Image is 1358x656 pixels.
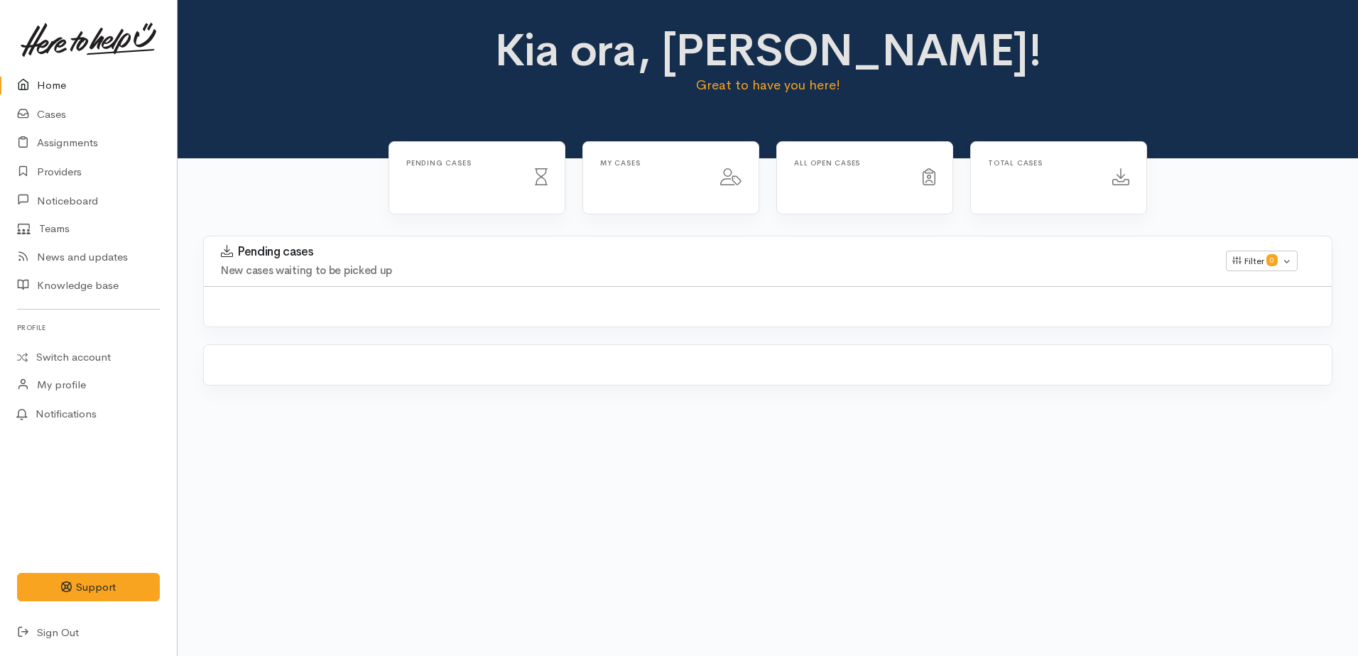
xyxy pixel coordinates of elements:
[221,265,1209,277] h4: New cases waiting to be picked up
[1226,251,1298,272] button: Filter0
[17,573,160,602] button: Support
[1266,254,1278,266] span: 0
[406,159,518,167] h6: Pending cases
[794,159,906,167] h6: All Open cases
[490,75,1046,95] p: Great to have you here!
[600,159,703,167] h6: My cases
[17,318,160,337] h6: Profile
[490,26,1046,75] h1: Kia ora, [PERSON_NAME]!
[221,245,1209,259] h3: Pending cases
[988,159,1095,167] h6: Total cases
